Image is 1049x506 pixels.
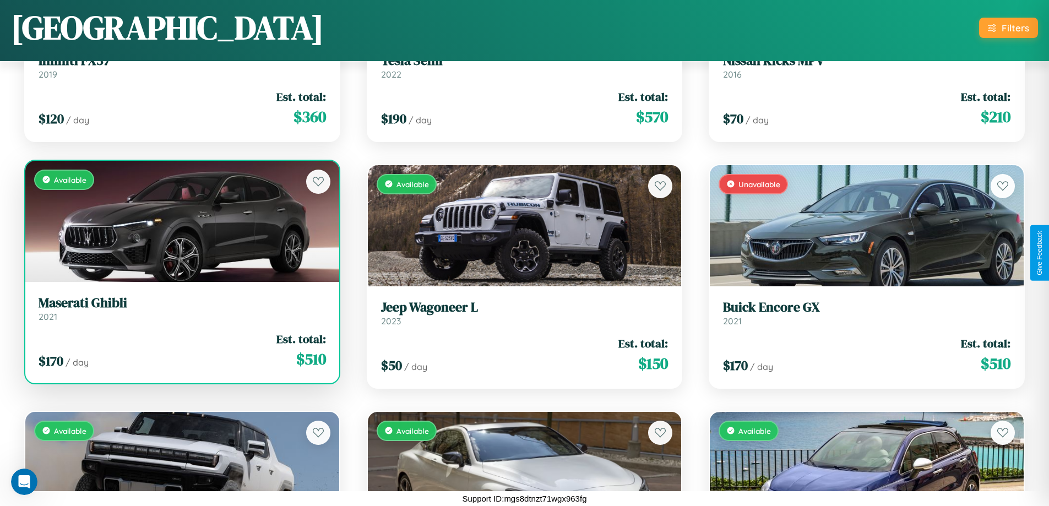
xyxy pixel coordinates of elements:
[381,300,668,327] a: Jeep Wagoneer L2023
[396,179,429,189] span: Available
[381,315,401,327] span: 2023
[723,315,742,327] span: 2021
[618,335,668,351] span: Est. total:
[738,179,780,189] span: Unavailable
[1002,22,1029,34] div: Filters
[723,110,743,128] span: $ 70
[381,300,668,315] h3: Jeep Wagoneer L
[39,53,326,80] a: Infiniti FX372019
[981,106,1010,128] span: $ 210
[746,115,769,126] span: / day
[381,356,402,374] span: $ 50
[381,110,406,128] span: $ 190
[638,352,668,374] span: $ 150
[723,69,742,80] span: 2016
[276,89,326,105] span: Est. total:
[293,106,326,128] span: $ 360
[66,115,89,126] span: / day
[54,175,86,184] span: Available
[463,491,587,506] p: Support ID: mgs8dtnzt71wgx963fg
[11,5,324,50] h1: [GEOGRAPHIC_DATA]
[381,53,668,80] a: Tesla Semi2022
[381,69,401,80] span: 2022
[723,53,1010,80] a: Nissan Kicks MPV2016
[39,69,57,80] span: 2019
[961,335,1010,351] span: Est. total:
[54,426,86,436] span: Available
[276,331,326,347] span: Est. total:
[39,295,326,322] a: Maserati Ghibli2021
[39,53,326,69] h3: Infiniti FX37
[381,53,668,69] h3: Tesla Semi
[66,357,89,368] span: / day
[1036,231,1043,275] div: Give Feedback
[636,106,668,128] span: $ 570
[404,361,427,372] span: / day
[750,361,773,372] span: / day
[39,110,64,128] span: $ 120
[296,348,326,370] span: $ 510
[39,311,57,322] span: 2021
[738,426,771,436] span: Available
[618,89,668,105] span: Est. total:
[409,115,432,126] span: / day
[981,352,1010,374] span: $ 510
[39,352,63,370] span: $ 170
[11,469,37,495] iframe: Intercom live chat
[723,356,748,374] span: $ 170
[979,18,1038,38] button: Filters
[396,426,429,436] span: Available
[961,89,1010,105] span: Est. total:
[723,300,1010,315] h3: Buick Encore GX
[723,300,1010,327] a: Buick Encore GX2021
[39,295,326,311] h3: Maserati Ghibli
[723,53,1010,69] h3: Nissan Kicks MPV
